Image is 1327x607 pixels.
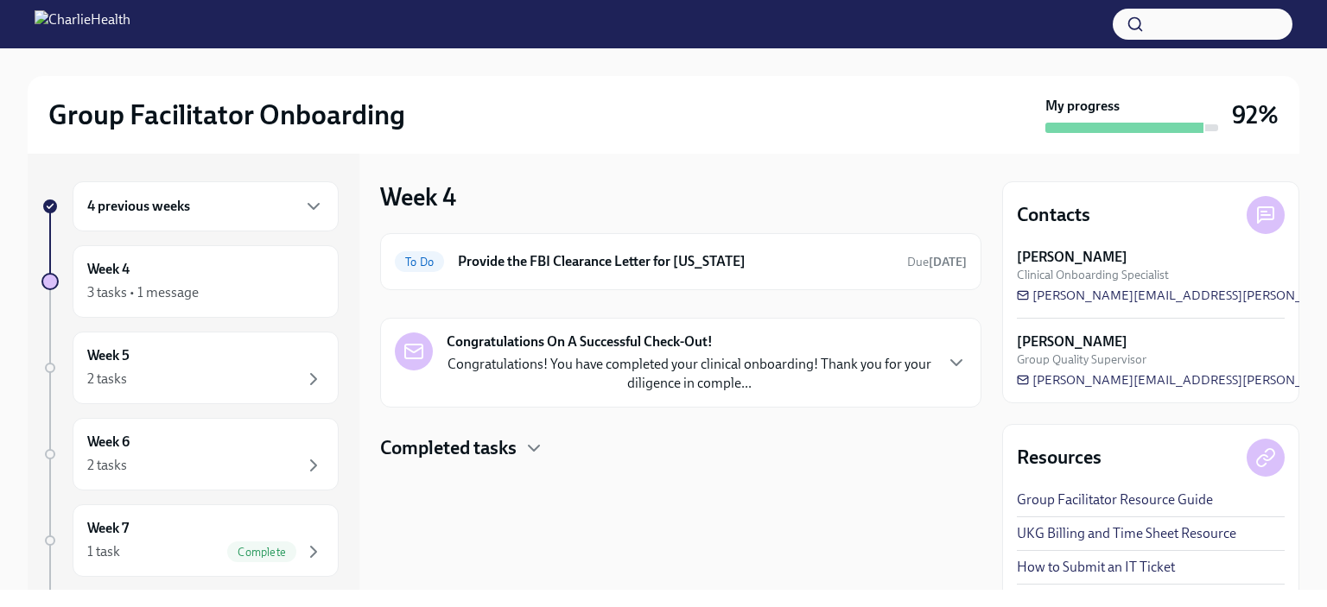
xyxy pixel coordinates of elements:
p: Congratulations! You have completed your clinical onboarding! Thank you for your diligence in com... [447,355,932,393]
h4: Contacts [1017,202,1090,228]
div: 3 tasks • 1 message [87,283,199,302]
h6: Provide the FBI Clearance Letter for [US_STATE] [458,252,893,271]
span: To Do [395,256,444,269]
h6: Week 4 [87,260,130,279]
a: Week 52 tasks [41,332,339,404]
img: CharlieHealth [35,10,130,38]
a: Group Facilitator Resource Guide [1017,490,1213,509]
h3: 92% [1232,99,1279,130]
span: Clinical Onboarding Specialist [1017,267,1169,283]
h3: Week 4 [380,181,456,212]
h4: Resources [1017,445,1102,471]
strong: Congratulations On A Successful Check-Out! [447,332,713,351]
a: Week 43 tasks • 1 message [41,245,339,318]
a: UKG Billing and Time Sheet Resource [1017,524,1236,543]
div: 4 previous weeks [73,181,339,231]
h2: Group Facilitator Onboarding [48,98,405,132]
h6: Week 5 [87,346,130,365]
span: September 16th, 2025 10:00 [907,254,967,270]
strong: [DATE] [929,255,967,269]
h4: Completed tasks [380,435,517,461]
div: 1 task [87,542,120,561]
h6: Week 6 [87,433,130,452]
span: Complete [227,546,296,559]
a: How to Submit an IT Ticket [1017,558,1175,577]
div: 2 tasks [87,370,127,389]
h6: 4 previous weeks [87,197,190,216]
span: Group Quality Supervisor [1017,351,1146,368]
a: Week 62 tasks [41,418,339,490]
a: Week 71 taskComplete [41,504,339,577]
div: Completed tasks [380,435,981,461]
div: 2 tasks [87,456,127,475]
strong: My progress [1045,97,1120,116]
strong: [PERSON_NAME] [1017,332,1127,351]
a: To DoProvide the FBI Clearance Letter for [US_STATE]Due[DATE] [395,248,967,275]
span: Due [907,255,967,269]
h6: Week 7 [87,519,129,538]
strong: [PERSON_NAME] [1017,248,1127,267]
